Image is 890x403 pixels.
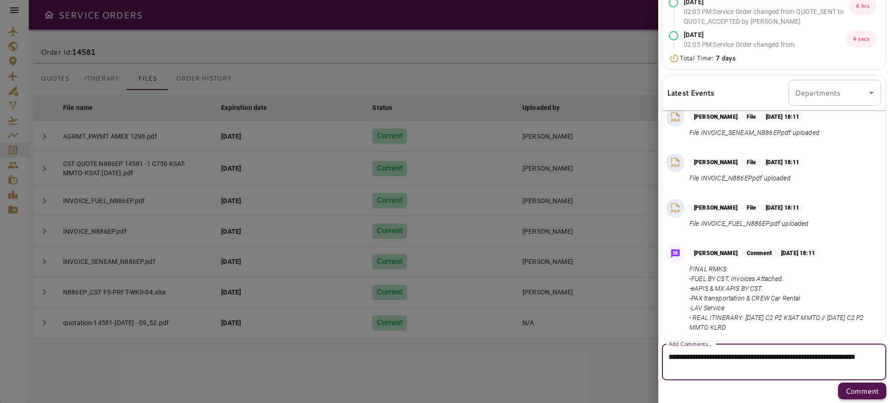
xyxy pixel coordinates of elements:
[761,204,804,212] p: [DATE] 18:11
[669,247,682,260] img: Message Icon
[689,204,742,212] p: [PERSON_NAME]
[742,249,776,257] p: Comment
[689,219,809,229] p: File INVOICE_FUEL_N886EP.pdf uploaded
[716,53,736,63] b: 7 days
[668,201,682,215] img: PDF File
[761,113,804,121] p: [DATE] 18:11
[668,339,712,347] label: Add Comments...
[684,7,849,26] p: 02:05 PM : Service Order changed from QUOTE_SENT to QUOTE_ACCEPTED by [PERSON_NAME]
[742,158,761,166] p: File
[689,158,742,166] p: [PERSON_NAME]
[684,30,846,40] p: [DATE]
[846,30,877,48] p: 4 secs
[668,110,682,124] img: PDF File
[689,264,877,333] p: FINAL RMKS: -FUEL BY CST, Invoices Attached. -eAPIS & MX APIS BY CST. -PAX transportation & CREW ...
[689,113,742,121] p: [PERSON_NAME]
[776,249,820,257] p: [DATE] 18:11
[742,113,761,121] p: File
[689,128,820,138] p: File INVOICE_SENEAM_N886EP.pdf uploaded
[680,53,736,63] p: Total Time:
[742,204,761,212] p: File
[761,158,804,166] p: [DATE] 18:11
[689,249,742,257] p: [PERSON_NAME]
[689,173,804,183] p: File INVOICE_N886EP.pdf uploaded
[838,383,886,399] button: Comment
[865,86,878,99] button: Open
[668,156,682,170] img: PDF File
[845,385,879,397] p: Comment
[684,40,846,69] p: 02:05 PM : Service Order changed from QUOTE_ACCEPTED to AWAITING_ASSIGNMENT by [PERSON_NAME]
[669,54,680,63] img: Timer Icon
[667,87,714,99] h6: Latest Events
